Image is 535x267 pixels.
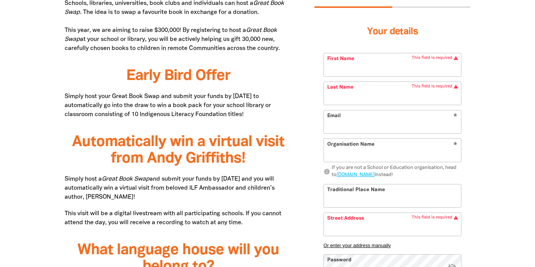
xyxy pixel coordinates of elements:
[65,28,277,42] em: Great Book Swap
[102,176,150,182] em: Great Book Swap
[65,92,292,119] p: Simply host your Great Book Swap and submit your funds by [DATE] to automatically go into the dra...
[323,243,461,248] button: Or enter your address manually
[65,209,292,227] p: This visit will be a digital livestream with all participating schools. If you cannot attend the ...
[323,17,461,47] h3: Your details
[337,173,375,178] a: [DOMAIN_NAME]
[65,1,284,15] em: Great Book Swap
[65,175,292,202] p: Simply host a and submit your funds by [DATE] and you will automatically win a virtual visit from...
[72,135,284,166] span: Automatically win a virtual visit from Andy Griffiths!
[332,164,461,179] div: If you are not a School or Education organisation, head to instead!
[323,169,330,175] i: info
[126,69,230,83] span: Early Bird Offer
